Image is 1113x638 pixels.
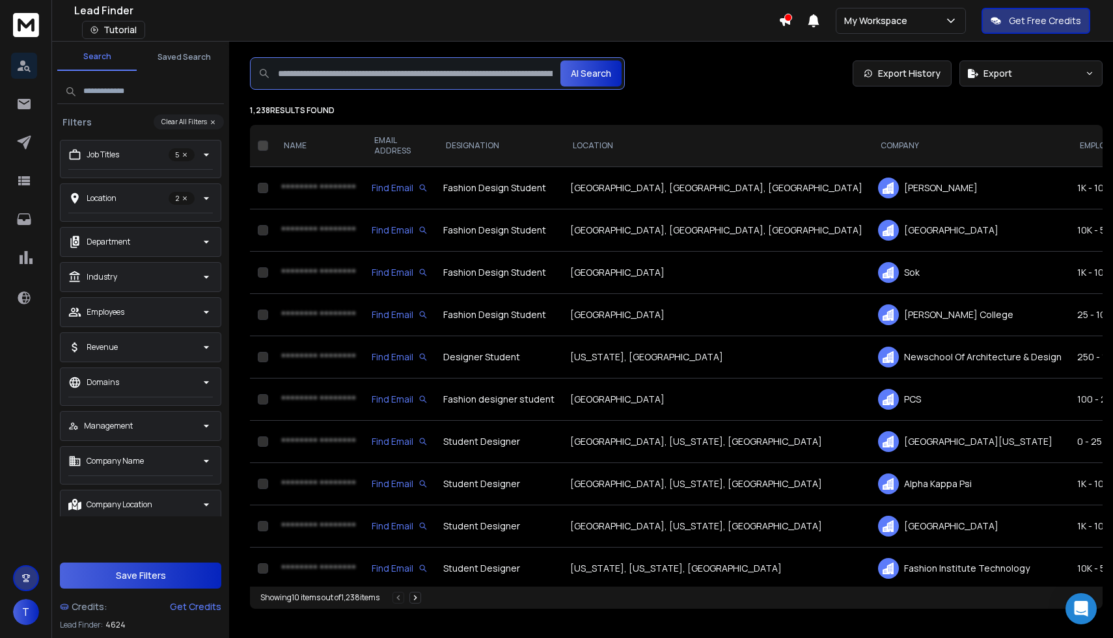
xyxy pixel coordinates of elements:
[372,393,428,406] div: Find Email
[144,44,224,70] button: Saved Search
[154,114,224,129] button: Clear All Filters
[562,379,870,421] td: [GEOGRAPHIC_DATA]
[372,435,428,448] div: Find Email
[87,307,124,317] p: Employees
[435,209,562,252] td: Fashion Design Student
[878,389,1062,410] div: PCS
[60,594,221,620] a: Credits:Get Credits
[84,421,133,431] p: Management
[982,8,1090,34] button: Get Free Credits
[562,167,870,209] td: [GEOGRAPHIC_DATA], [GEOGRAPHIC_DATA], [GEOGRAPHIC_DATA]
[878,473,1062,494] div: Alpha Kappa Psi
[87,272,117,282] p: Industry
[562,209,870,252] td: [GEOGRAPHIC_DATA], [GEOGRAPHIC_DATA], [GEOGRAPHIC_DATA]
[260,592,379,603] div: Showing 10 items out of 1,238 items
[364,125,435,167] th: EMAIL ADDRESS
[844,14,913,27] p: My Workspace
[87,237,130,247] p: Department
[87,499,152,510] p: Company Location
[435,167,562,209] td: Fashion Design Student
[435,463,562,505] td: Student Designer
[372,477,428,490] div: Find Email
[435,505,562,548] td: Student Designer
[435,252,562,294] td: Fashion Design Student
[562,125,870,167] th: LOCATION
[562,252,870,294] td: [GEOGRAPHIC_DATA]
[273,125,364,167] th: NAME
[878,431,1062,452] div: [GEOGRAPHIC_DATA][US_STATE]
[1065,593,1097,624] div: Open Intercom Messenger
[372,351,428,364] div: Find Email
[372,520,428,533] div: Find Email
[169,148,195,161] p: 5
[1009,14,1081,27] p: Get Free Credits
[878,262,1062,283] div: Sok
[72,600,107,613] span: Credits:
[105,620,126,630] span: 4624
[82,21,145,39] button: Tutorial
[562,463,870,505] td: [GEOGRAPHIC_DATA], [US_STATE], [GEOGRAPHIC_DATA]
[60,620,103,630] p: Lead Finder:
[372,181,428,194] div: Find Email
[983,67,1012,80] span: Export
[372,308,428,321] div: Find Email
[372,562,428,575] div: Find Email
[250,105,1103,116] p: 1,238 results found
[435,125,562,167] th: DESIGNATION
[853,60,952,86] a: Export History
[878,220,1062,241] div: [GEOGRAPHIC_DATA]
[878,178,1062,198] div: [PERSON_NAME]
[87,150,119,160] p: Job Titles
[87,456,144,466] p: Company Name
[87,377,119,388] p: Domains
[435,421,562,463] td: Student Designer
[435,379,562,421] td: Fashion designer student
[562,548,870,590] td: [US_STATE], [US_STATE], [GEOGRAPHIC_DATA]
[870,125,1069,167] th: COMPANY
[878,304,1062,325] div: [PERSON_NAME] College
[87,193,117,204] p: Location
[878,516,1062,537] div: [GEOGRAPHIC_DATA]
[13,599,39,625] button: T
[170,600,221,613] div: Get Credits
[878,347,1062,367] div: Newschool Of Architecture & Design
[57,116,97,129] h3: Filters
[60,563,221,589] button: Save Filters
[74,3,778,18] div: Lead Finder
[372,266,428,279] div: Find Email
[562,336,870,379] td: [US_STATE], [GEOGRAPHIC_DATA]
[560,60,622,86] button: AI Search
[57,44,137,71] button: Search
[372,224,428,237] div: Find Email
[435,336,562,379] td: Designer Student
[562,421,870,463] td: [GEOGRAPHIC_DATA], [US_STATE], [GEOGRAPHIC_DATA]
[562,294,870,336] td: [GEOGRAPHIC_DATA]
[87,342,118,352] p: Revenue
[435,548,562,590] td: Student Designer
[169,192,195,205] p: 2
[562,505,870,548] td: [GEOGRAPHIC_DATA], [US_STATE], [GEOGRAPHIC_DATA]
[435,294,562,336] td: Fashion Design Student
[878,558,1062,579] div: Fashion Institute Technology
